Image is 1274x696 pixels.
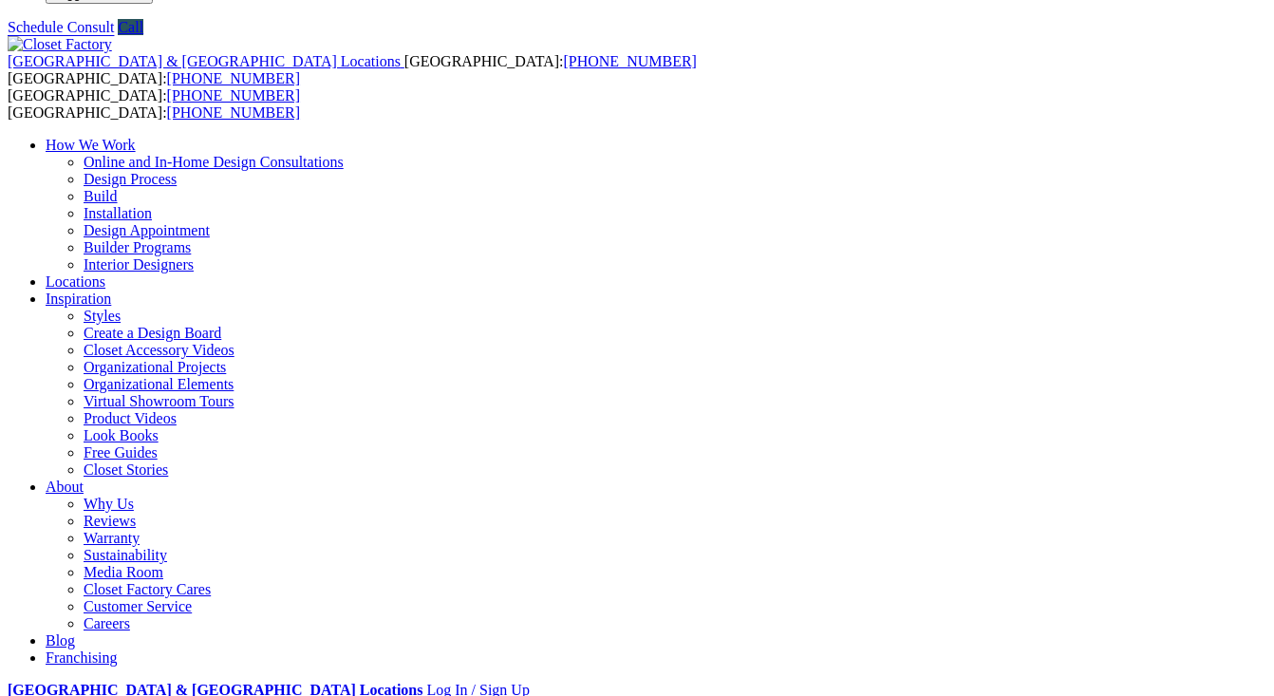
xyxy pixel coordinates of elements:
a: About [46,479,84,495]
a: How We Work [46,137,136,153]
span: [GEOGRAPHIC_DATA]: [GEOGRAPHIC_DATA]: [8,87,300,121]
a: Reviews [84,513,136,529]
a: Interior Designers [84,256,194,273]
a: Organizational Projects [84,359,226,375]
a: [PHONE_NUMBER] [563,53,696,69]
a: Locations [46,273,105,290]
a: Inspiration [46,291,111,307]
span: [GEOGRAPHIC_DATA]: [GEOGRAPHIC_DATA]: [8,53,697,86]
a: Virtual Showroom Tours [84,393,234,409]
a: Careers [84,615,130,631]
a: Installation [84,205,152,221]
a: Why Us [84,496,134,512]
a: Organizational Elements [84,376,234,392]
a: Warranty [84,530,140,546]
span: [GEOGRAPHIC_DATA] & [GEOGRAPHIC_DATA] Locations [8,53,401,69]
a: [PHONE_NUMBER] [167,70,300,86]
a: Design Appointment [84,222,210,238]
img: Closet Factory [8,36,112,53]
a: Blog [46,632,75,649]
a: Franchising [46,649,118,666]
a: Look Books [84,427,159,443]
a: Closet Accessory Videos [84,342,234,358]
a: Customer Service [84,598,192,614]
a: [PHONE_NUMBER] [167,87,300,103]
a: Schedule Consult [8,19,114,35]
a: Closet Stories [84,461,168,478]
a: [PHONE_NUMBER] [167,104,300,121]
a: Design Process [84,171,177,187]
a: Sustainability [84,547,167,563]
a: Styles [84,308,121,324]
a: Call [118,19,143,35]
a: Closet Factory Cares [84,581,211,597]
a: [GEOGRAPHIC_DATA] & [GEOGRAPHIC_DATA] Locations [8,53,404,69]
a: Builder Programs [84,239,191,255]
a: Free Guides [84,444,158,461]
a: Build [84,188,118,204]
a: Online and In-Home Design Consultations [84,154,344,170]
a: Media Room [84,564,163,580]
a: Create a Design Board [84,325,221,341]
a: Product Videos [84,410,177,426]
